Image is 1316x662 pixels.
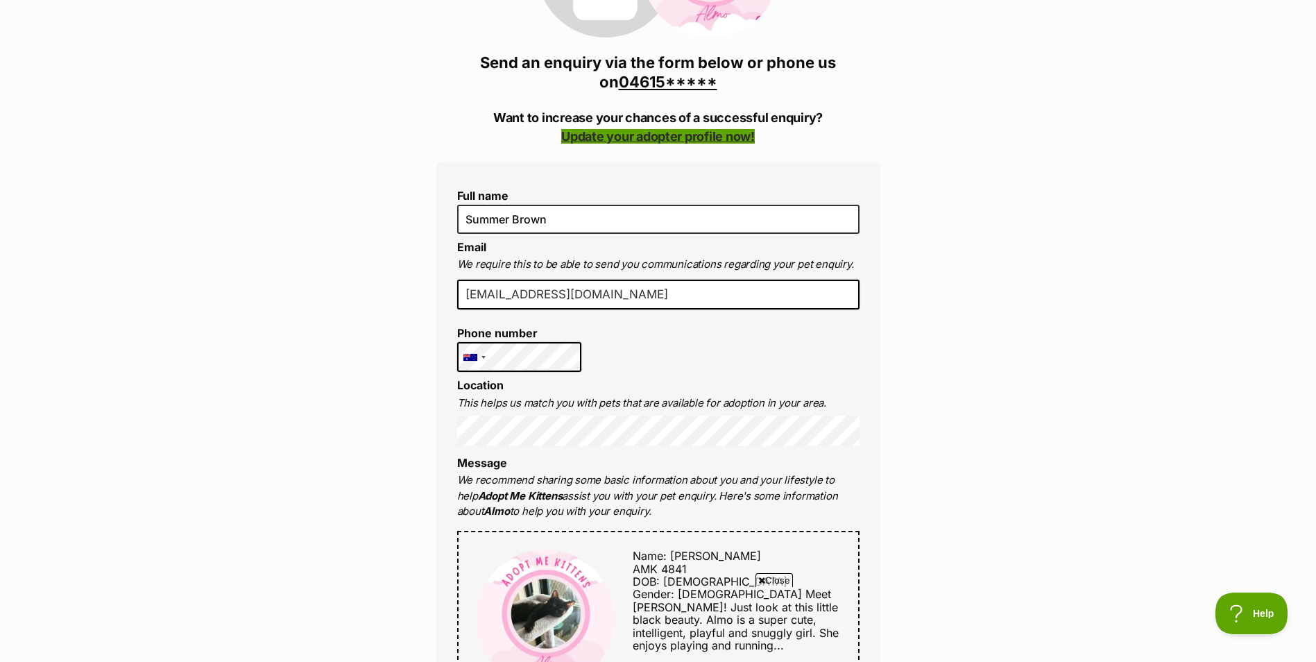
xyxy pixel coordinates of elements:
[457,473,860,520] p: We recommend sharing some basic information about you and your lifestyle to help assist you with ...
[1215,593,1288,634] iframe: Help Scout Beacon - Open
[322,593,995,655] iframe: Advertisement
[633,549,802,601] span: Name: [PERSON_NAME] AMK 4841 DOB: [DEMOGRAPHIC_DATA] Gender: [DEMOGRAPHIC_DATA]
[457,396,860,411] p: This helps us match you with pets that are available for adoption in your area.
[561,129,755,144] a: Update your adopter profile now!
[457,240,486,254] label: Email
[458,343,490,372] div: Australia: +61
[457,327,582,339] label: Phone number
[457,205,860,234] input: E.g. Jimmy Chew
[478,489,563,502] strong: Adopt Me Kittens
[436,108,880,146] p: Want to increase your chances of a successful enquiry?
[457,257,860,273] p: We require this to be able to send you communications regarding your pet enquiry.
[484,504,509,518] strong: Almo
[436,53,880,92] h3: Send an enquiry via the form below or phone us on
[457,378,504,392] label: Location
[755,573,793,587] span: Close
[457,189,860,202] label: Full name
[457,456,507,470] label: Message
